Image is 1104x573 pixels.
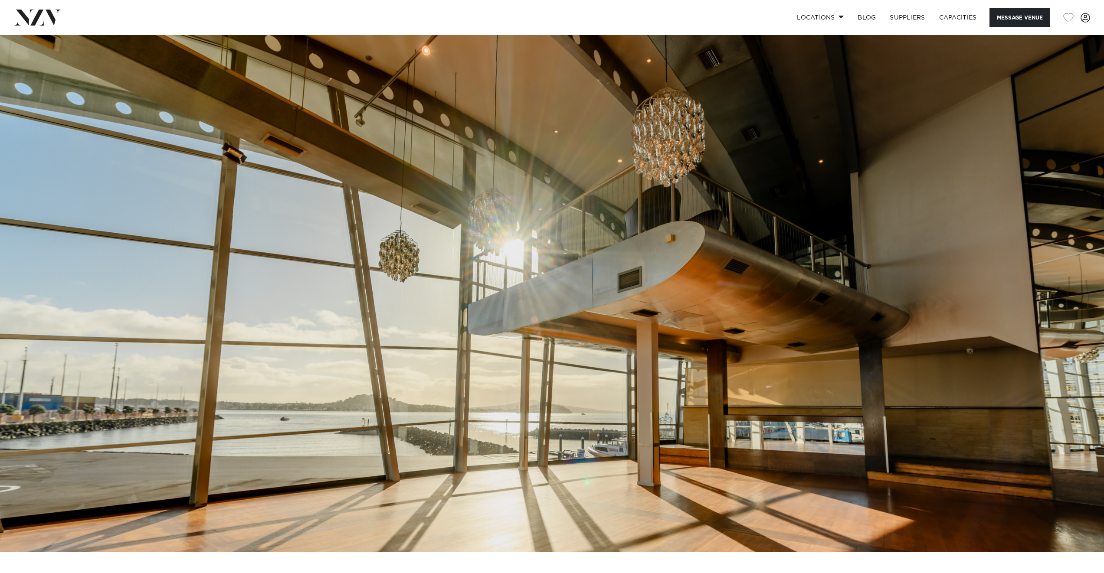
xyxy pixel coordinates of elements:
a: Locations [790,8,851,27]
a: Capacities [932,8,984,27]
button: Message Venue [989,8,1050,27]
a: BLOG [851,8,883,27]
img: nzv-logo.png [14,10,61,25]
a: SUPPLIERS [883,8,932,27]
